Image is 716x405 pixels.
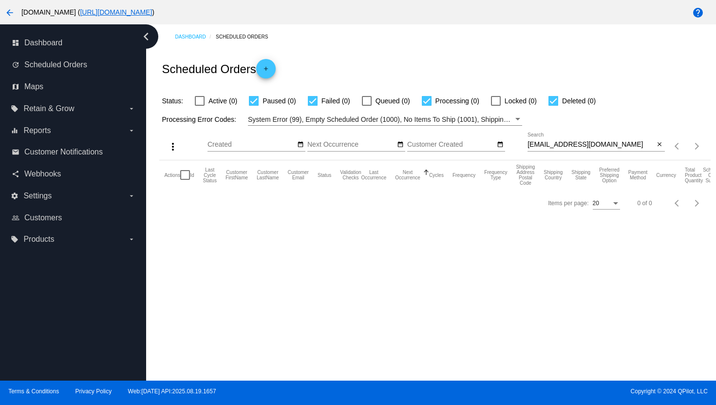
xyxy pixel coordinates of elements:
mat-icon: arrow_back [4,7,16,19]
a: Dashboard [175,29,216,44]
span: Status: [162,97,183,105]
i: arrow_drop_down [128,192,135,200]
button: Change sorting for ShippingState [571,170,590,180]
span: Failed (0) [321,95,350,107]
button: Next page [687,193,707,213]
mat-header-cell: Total Product Quantity [685,160,703,190]
span: Processing (0) [435,95,479,107]
i: share [12,170,19,178]
button: Change sorting for PaymentMethod.Type [628,170,647,180]
i: arrow_drop_down [128,235,135,243]
mat-select: Filter by Processing Error Codes [248,114,522,126]
i: settings [11,192,19,200]
button: Previous page [668,136,687,156]
span: Customer Notifications [24,148,103,156]
span: Locked (0) [505,95,537,107]
i: arrow_drop_down [128,105,135,113]
mat-icon: date_range [397,141,404,149]
i: email [12,148,19,156]
button: Change sorting for ShippingCountry [544,170,563,180]
i: local_offer [11,105,19,113]
i: arrow_drop_down [128,127,135,135]
i: map [12,83,19,91]
a: map Maps [12,79,135,95]
a: update Scheduled Orders [12,57,135,73]
a: Terms & Conditions [8,388,59,395]
button: Change sorting for LastOccurrenceUtc [361,170,387,180]
span: Queued (0) [376,95,410,107]
a: Scheduled Orders [216,29,277,44]
mat-header-cell: Actions [164,160,180,190]
span: Scheduled Orders [24,60,87,69]
input: Customer Created [407,141,495,149]
mat-icon: more_vert [167,141,179,153]
span: Processing Error Codes: [162,116,236,123]
button: Change sorting for CustomerLastName [257,170,279,180]
span: Dashboard [24,39,62,47]
i: equalizer [11,127,19,135]
i: dashboard [12,39,19,47]
span: Products [23,235,54,244]
button: Change sorting for CurrencyIso [656,172,676,178]
mat-icon: date_range [497,141,504,149]
mat-icon: add [260,65,272,77]
button: Clear [655,140,665,150]
a: share Webhooks [12,166,135,182]
div: 0 of 0 [638,200,652,207]
span: Maps [24,82,43,91]
span: Copyright © 2024 QPilot, LLC [366,388,708,395]
button: Change sorting for NextOccurrenceUtc [395,170,420,180]
span: Webhooks [24,170,61,178]
span: Active (0) [208,95,237,107]
mat-header-cell: Validation Checks [340,160,361,190]
button: Next page [687,136,707,156]
i: people_outline [12,214,19,222]
button: Change sorting for FrequencyType [484,170,507,180]
button: Change sorting for Status [318,172,331,178]
i: chevron_left [138,29,154,44]
button: Change sorting for Cycles [429,172,444,178]
span: Paused (0) [263,95,296,107]
span: Settings [23,192,52,200]
a: email Customer Notifications [12,144,135,160]
input: Created [207,141,295,149]
a: people_outline Customers [12,210,135,226]
button: Previous page [668,193,687,213]
i: update [12,61,19,69]
mat-icon: help [692,7,704,19]
mat-select: Items per page: [593,200,620,207]
button: Change sorting for PreferredShippingOption [599,167,620,183]
input: Search [528,141,655,149]
button: Change sorting for Id [190,172,194,178]
button: Change sorting for CustomerEmail [288,170,309,180]
button: Change sorting for CustomerFirstName [226,170,248,180]
button: Change sorting for ShippingPostcode [516,164,535,186]
h2: Scheduled Orders [162,59,275,78]
button: Change sorting for LastProcessingCycleId [203,167,217,183]
a: Web:[DATE] API:2025.08.19.1657 [128,388,216,395]
span: Retain & Grow [23,104,74,113]
a: dashboard Dashboard [12,35,135,51]
i: local_offer [11,235,19,243]
a: [URL][DOMAIN_NAME] [80,8,152,16]
span: Deleted (0) [562,95,596,107]
mat-icon: close [656,141,663,149]
input: Next Occurrence [307,141,395,149]
mat-icon: date_range [297,141,304,149]
span: Reports [23,126,51,135]
span: 20 [593,200,599,207]
a: Privacy Policy [75,388,112,395]
div: Items per page: [548,200,588,207]
span: [DOMAIN_NAME] ( ) [21,8,154,16]
button: Change sorting for Frequency [452,172,475,178]
span: Customers [24,213,62,222]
